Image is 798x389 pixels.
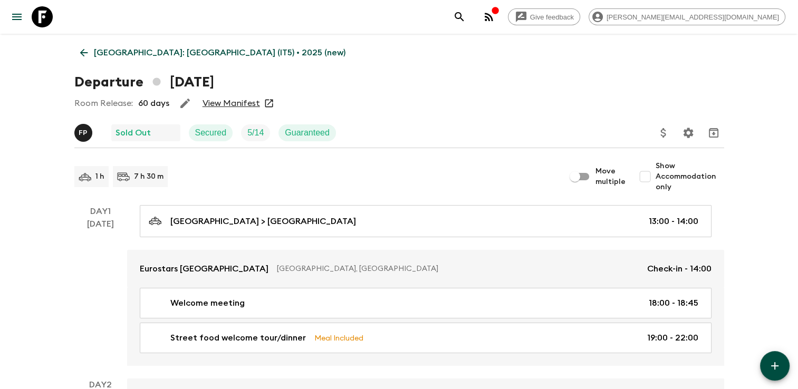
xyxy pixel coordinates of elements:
p: 18:00 - 18:45 [649,297,698,309]
p: Room Release: [74,97,133,110]
button: menu [6,6,27,27]
p: 13:00 - 14:00 [649,215,698,228]
p: Eurostars [GEOGRAPHIC_DATA] [140,262,268,275]
button: search adventures [449,6,470,27]
p: Guaranteed [285,127,330,139]
p: 1 h [95,171,104,182]
p: 5 / 14 [247,127,264,139]
p: 60 days [138,97,169,110]
p: Day 1 [74,205,127,218]
p: F P [79,129,88,137]
p: Welcome meeting [170,297,245,309]
a: Street food welcome tour/dinnerMeal Included19:00 - 22:00 [140,323,712,353]
div: [DATE] [87,218,114,366]
p: 7 h 30 m [134,171,164,182]
span: Move multiple [595,166,626,187]
button: Archive (Completed, Cancelled or Unsynced Departures only) [703,122,724,143]
a: Give feedback [508,8,580,25]
a: [GEOGRAPHIC_DATA] > [GEOGRAPHIC_DATA]13:00 - 14:00 [140,205,712,237]
div: [PERSON_NAME][EMAIL_ADDRESS][DOMAIN_NAME] [589,8,785,25]
p: [GEOGRAPHIC_DATA] > [GEOGRAPHIC_DATA] [170,215,356,228]
span: Federico Poletti [74,127,94,135]
a: [GEOGRAPHIC_DATA]: [GEOGRAPHIC_DATA] (IT5) • 2025 (new) [74,42,351,63]
button: FP [74,124,94,142]
p: Secured [195,127,227,139]
a: Welcome meeting18:00 - 18:45 [140,288,712,318]
a: Eurostars [GEOGRAPHIC_DATA][GEOGRAPHIC_DATA], [GEOGRAPHIC_DATA]Check-in - 14:00 [127,250,724,288]
p: Street food welcome tour/dinner [170,332,306,344]
a: View Manifest [203,98,260,109]
button: Update Price, Early Bird Discount and Costs [653,122,674,143]
p: 19:00 - 22:00 [647,332,698,344]
p: [GEOGRAPHIC_DATA]: [GEOGRAPHIC_DATA] (IT5) • 2025 (new) [94,46,345,59]
span: Give feedback [524,13,580,21]
span: Show Accommodation only [656,161,724,192]
p: Sold Out [116,127,151,139]
div: Trip Fill [241,124,270,141]
h1: Departure [DATE] [74,72,214,93]
p: [GEOGRAPHIC_DATA], [GEOGRAPHIC_DATA] [277,264,639,274]
p: Meal Included [314,332,363,344]
div: Secured [189,124,233,141]
button: Settings [678,122,699,143]
p: Check-in - 14:00 [647,262,712,275]
span: [PERSON_NAME][EMAIL_ADDRESS][DOMAIN_NAME] [601,13,785,21]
